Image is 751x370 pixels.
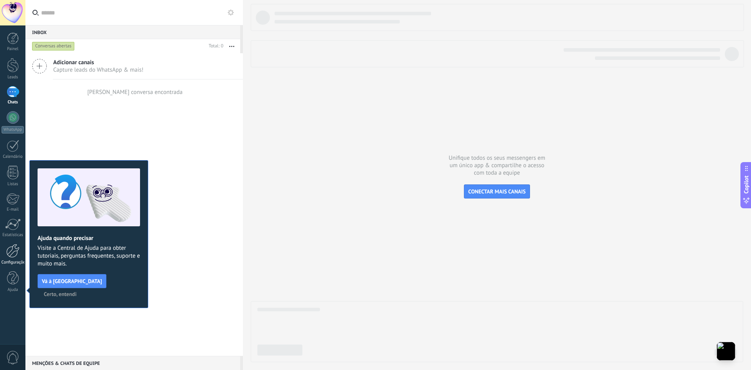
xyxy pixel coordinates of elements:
button: Vá à [GEOGRAPHIC_DATA] [38,274,106,288]
div: Total: 0 [206,42,223,50]
div: Painel [2,47,24,52]
button: CONECTAR MAIS CANAIS [464,184,530,199]
div: Listas [2,182,24,187]
div: Leads [2,75,24,80]
span: Capture leads do WhatsApp & mais! [53,66,144,74]
div: Ajuda [2,287,24,292]
div: Conversas abertas [32,42,75,51]
div: Calendário [2,154,24,159]
div: [PERSON_NAME] conversa encontrada [87,88,183,96]
h2: Ajuda quando precisar [38,235,140,242]
div: Chats [2,100,24,105]
div: Configurações [2,260,24,265]
div: E-mail [2,207,24,212]
div: WhatsApp [2,126,24,134]
div: Inbox [25,25,240,39]
span: Vá à [GEOGRAPHIC_DATA] [42,278,102,284]
span: Certo, entendi [44,291,77,297]
span: Adicionar canais [53,59,144,66]
span: CONECTAR MAIS CANAIS [468,188,526,195]
span: Copilot [742,175,750,193]
span: Visite a Central de Ajuda para obter tutoriais, perguntas frequentes, suporte e muito mais. [38,244,140,268]
div: Estatísticas [2,233,24,238]
button: Certo, entendi [40,288,80,300]
div: Menções & Chats de equipe [25,356,240,370]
